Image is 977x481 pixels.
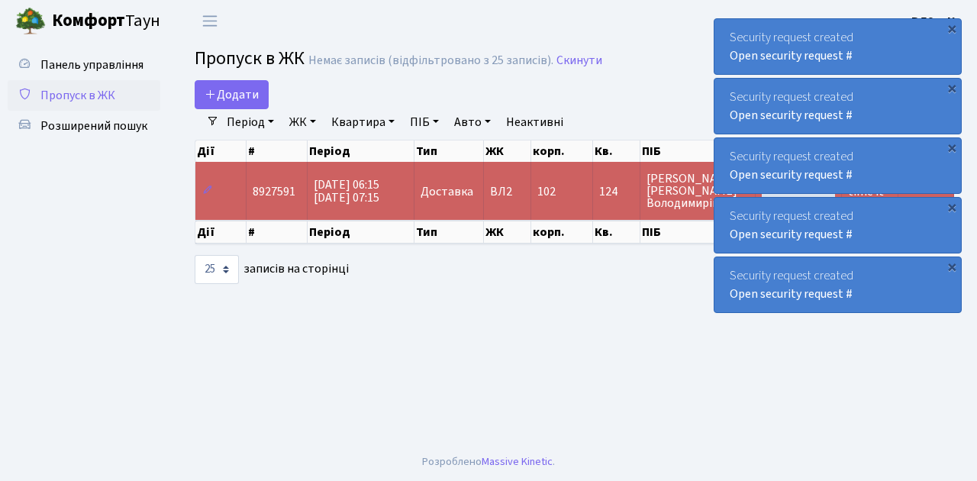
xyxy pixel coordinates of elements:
span: Панель управління [40,56,143,73]
a: Додати [195,80,269,109]
div: × [944,80,959,95]
span: Розширений пошук [40,118,147,134]
a: Неактивні [500,109,569,135]
button: Переключити навігацію [191,8,229,34]
a: ВЛ2 -. К. [911,12,959,31]
a: Open security request # [730,47,853,64]
a: Квартира [325,109,401,135]
img: logo.png [15,6,46,37]
a: Пропуск в ЖК [8,80,160,111]
span: 124 [599,186,634,198]
th: ЖК [484,140,532,162]
div: Security request created [714,257,961,312]
div: Немає записів (відфільтровано з 25 записів). [308,53,553,68]
span: Доставка [421,186,473,198]
b: ВЛ2 -. К. [911,13,959,30]
th: Тип [414,140,483,162]
th: ЖК [484,221,532,244]
div: × [944,199,959,215]
a: Massive Kinetic [482,454,553,470]
div: Security request created [714,138,961,193]
span: [PERSON_NAME] [PERSON_NAME] Володимирівна [646,173,749,209]
th: Кв. [593,140,640,162]
th: ПІБ [640,221,756,244]
th: Період [308,221,415,244]
span: ВЛ2 [490,186,525,198]
a: Open security request # [730,226,853,243]
span: Пропуск в ЖК [195,45,305,72]
span: Таун [52,8,160,34]
span: 8927591 [253,183,295,200]
span: [DATE] 06:15 [DATE] 07:15 [314,176,379,206]
b: Комфорт [52,8,125,33]
a: Open security request # [730,286,853,302]
th: Період [308,140,415,162]
div: × [944,140,959,155]
div: × [944,259,959,274]
a: Панель управління [8,50,160,80]
a: Розширений пошук [8,111,160,141]
span: Пропуск в ЖК [40,87,115,104]
a: ЖК [283,109,322,135]
div: × [944,21,959,36]
th: ПІБ [640,140,756,162]
div: Security request created [714,79,961,134]
th: Дії [195,140,247,162]
a: Авто [448,109,497,135]
span: 102 [537,183,556,200]
th: Кв. [593,221,640,244]
a: Скинути [556,53,602,68]
th: # [247,140,308,162]
a: Період [221,109,280,135]
a: Open security request # [730,166,853,183]
a: Open security request # [730,107,853,124]
th: Тип [414,221,483,244]
div: Розроблено . [422,454,555,470]
th: корп. [531,221,593,244]
div: Security request created [714,198,961,253]
label: записів на сторінці [195,255,349,284]
select: записів на сторінці [195,255,239,284]
th: корп. [531,140,593,162]
a: ПІБ [404,109,445,135]
span: Додати [205,86,259,103]
th: Дії [195,221,247,244]
th: # [247,221,308,244]
div: Security request created [714,19,961,74]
